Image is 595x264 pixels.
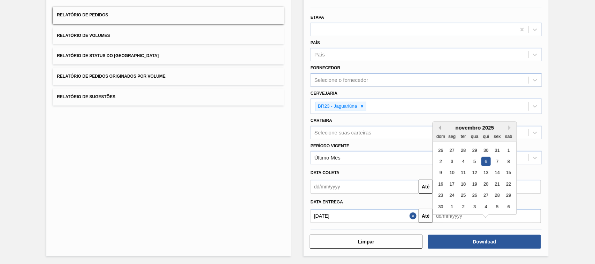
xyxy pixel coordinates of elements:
div: Choose quarta-feira, 19 de novembro de 2025 [470,179,480,189]
div: Choose terça-feira, 11 de novembro de 2025 [459,168,468,178]
div: Choose domingo, 26 de outubro de 2025 [436,146,445,155]
div: Choose sexta-feira, 28 de novembro de 2025 [493,191,502,200]
span: Relatório de Pedidos Originados por Volume [57,74,166,79]
div: Choose quinta-feira, 27 de novembro de 2025 [481,191,491,200]
div: Choose quarta-feira, 26 de novembro de 2025 [470,191,480,200]
div: Choose sábado, 8 de novembro de 2025 [504,157,513,166]
div: Choose quinta-feira, 30 de outubro de 2025 [481,146,491,155]
span: Data Entrega [311,200,343,204]
div: Choose sexta-feira, 7 de novembro de 2025 [493,157,502,166]
div: ter [459,132,468,141]
button: Relatório de Sugestões [53,88,284,106]
span: Relatório de Sugestões [57,94,115,99]
div: Choose domingo, 9 de novembro de 2025 [436,168,445,178]
div: Choose sábado, 6 de dezembro de 2025 [504,202,513,211]
button: Limpar [310,235,422,249]
div: Choose segunda-feira, 27 de outubro de 2025 [448,146,457,155]
div: Choose domingo, 30 de novembro de 2025 [436,202,445,211]
div: Choose quinta-feira, 13 de novembro de 2025 [481,168,491,178]
div: BR23 - Jaguariúna [316,102,358,111]
div: Choose quinta-feira, 4 de dezembro de 2025 [481,202,491,211]
div: Choose quinta-feira, 6 de novembro de 2025 [481,157,491,166]
div: Choose quarta-feira, 5 de novembro de 2025 [470,157,480,166]
span: Relatório de Pedidos [57,13,108,17]
div: qua [470,132,480,141]
button: Download [428,235,541,249]
span: Relatório de Volumes [57,33,110,38]
div: Último Mês [314,155,341,161]
div: Choose quarta-feira, 12 de novembro de 2025 [470,168,480,178]
div: Selecione o fornecedor [314,77,368,83]
div: Choose sábado, 22 de novembro de 2025 [504,179,513,189]
div: Choose sexta-feira, 14 de novembro de 2025 [493,168,502,178]
div: sab [504,132,513,141]
button: Relatório de Status do [GEOGRAPHIC_DATA] [53,47,284,64]
div: País [314,52,325,58]
div: Choose segunda-feira, 10 de novembro de 2025 [448,168,457,178]
div: Choose sexta-feira, 31 de outubro de 2025 [493,146,502,155]
button: Previous Month [436,125,441,130]
div: sex [493,132,502,141]
input: dd/mm/yyyy [311,180,419,194]
div: Choose sábado, 29 de novembro de 2025 [504,191,513,200]
div: Choose sexta-feira, 21 de novembro de 2025 [493,179,502,189]
div: Choose segunda-feira, 1 de dezembro de 2025 [448,202,457,211]
div: Choose terça-feira, 28 de outubro de 2025 [459,146,468,155]
span: Relatório de Status do [GEOGRAPHIC_DATA] [57,53,159,58]
div: Choose segunda-feira, 24 de novembro de 2025 [448,191,457,200]
button: Relatório de Pedidos [53,7,284,24]
div: Choose sexta-feira, 5 de dezembro de 2025 [493,202,502,211]
div: Selecione suas carteiras [314,130,371,135]
div: seg [448,132,457,141]
div: dom [436,132,445,141]
div: Choose terça-feira, 25 de novembro de 2025 [459,191,468,200]
label: Período Vigente [311,143,349,148]
div: Choose segunda-feira, 17 de novembro de 2025 [448,179,457,189]
div: Choose sábado, 15 de novembro de 2025 [504,168,513,178]
button: Até [419,209,433,223]
div: Choose terça-feira, 18 de novembro de 2025 [459,179,468,189]
div: Choose terça-feira, 2 de dezembro de 2025 [459,202,468,211]
div: novembro 2025 [433,125,517,131]
div: Choose quarta-feira, 3 de dezembro de 2025 [470,202,480,211]
div: Choose domingo, 2 de novembro de 2025 [436,157,445,166]
div: Choose sábado, 1 de novembro de 2025 [504,146,513,155]
label: Etapa [311,15,324,20]
div: qui [481,132,491,141]
button: Next Month [508,125,513,130]
label: País [311,40,320,45]
button: Até [419,180,433,194]
div: Choose domingo, 16 de novembro de 2025 [436,179,445,189]
div: Choose quarta-feira, 29 de outubro de 2025 [470,146,480,155]
div: Choose segunda-feira, 3 de novembro de 2025 [448,157,457,166]
button: Relatório de Pedidos Originados por Volume [53,68,284,85]
button: Close [410,209,419,223]
label: Cervejaria [311,91,337,96]
div: Choose domingo, 23 de novembro de 2025 [436,191,445,200]
div: Choose quinta-feira, 20 de novembro de 2025 [481,179,491,189]
label: Fornecedor [311,65,340,70]
div: month 2025-11 [435,145,514,212]
button: Relatório de Volumes [53,27,284,44]
div: Choose terça-feira, 4 de novembro de 2025 [459,157,468,166]
span: Data coleta [311,170,340,175]
input: dd/mm/yyyy [311,209,419,223]
label: Carteira [311,118,332,123]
